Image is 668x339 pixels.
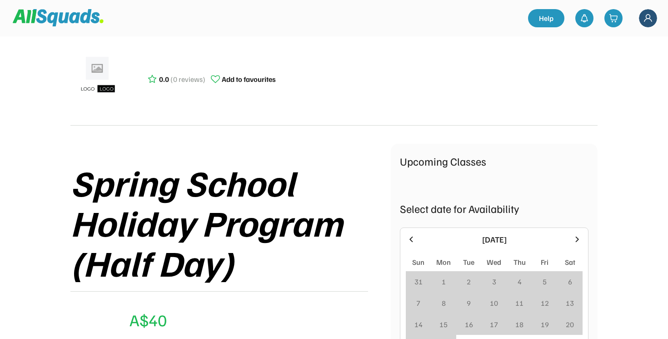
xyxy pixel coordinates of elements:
[222,74,276,85] div: Add to favourites
[436,257,451,268] div: Mon
[442,298,446,309] div: 8
[70,307,92,329] img: yH5BAEAAAAALAAAAAABAAEAAAIBRAA7
[487,257,501,268] div: Wed
[416,298,420,309] div: 7
[130,308,167,332] div: A$40
[492,276,496,287] div: 3
[70,162,391,282] div: Spring School Holiday Program (Half Day)
[490,319,498,330] div: 17
[515,319,523,330] div: 18
[414,276,423,287] div: 31
[565,257,575,268] div: Sat
[639,9,657,27] img: Frame%2018.svg
[13,9,104,26] img: Squad%20Logo.svg
[515,298,523,309] div: 11
[566,298,574,309] div: 13
[467,276,471,287] div: 2
[421,233,567,246] div: [DATE]
[400,153,588,169] div: Upcoming Classes
[442,276,446,287] div: 1
[518,276,522,287] div: 4
[414,319,423,330] div: 14
[541,319,549,330] div: 19
[609,14,618,23] img: shopping-cart-01%20%281%29.svg
[400,200,588,217] div: Select date for Availability
[412,257,424,268] div: Sun
[513,257,526,268] div: Thu
[439,319,448,330] div: 15
[159,74,169,85] div: 0.0
[75,54,120,99] img: ui-kit-placeholders-product-5_1200x.webp
[566,319,574,330] div: 20
[541,257,548,268] div: Fri
[580,14,589,23] img: bell-03%20%281%29.svg
[465,319,473,330] div: 16
[528,9,564,27] a: Help
[490,298,498,309] div: 10
[170,74,205,85] div: (0 reviews)
[463,257,474,268] div: Tue
[541,298,549,309] div: 12
[543,276,547,287] div: 5
[568,276,572,287] div: 6
[467,298,471,309] div: 9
